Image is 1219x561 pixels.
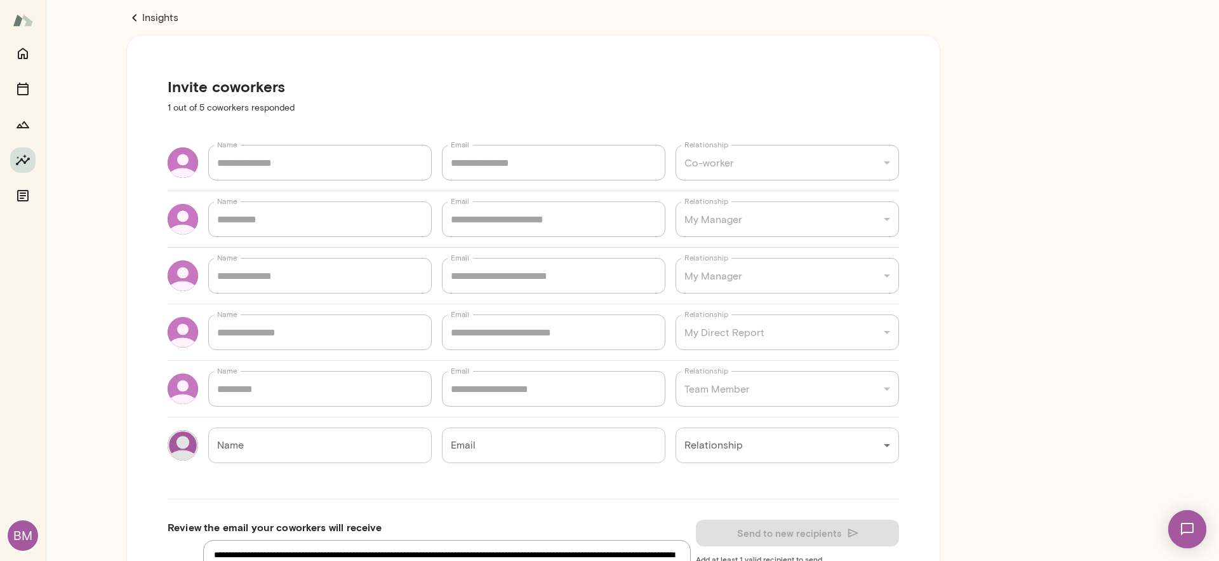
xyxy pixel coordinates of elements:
[684,365,728,376] label: Relationship
[217,309,237,320] label: Name
[451,196,469,206] label: Email
[168,520,691,535] h6: Review the email your coworkers will receive
[10,147,36,173] button: Insights
[676,314,899,350] div: My Direct Report
[13,8,33,32] img: Mento
[684,252,728,263] label: Relationship
[676,145,899,180] div: Co-worker
[451,309,469,320] label: Email
[10,41,36,66] button: Home
[217,365,237,376] label: Name
[127,10,940,25] a: Insights
[451,365,469,376] label: Email
[676,258,899,294] div: My Manager
[684,309,728,320] label: Relationship
[676,371,899,407] div: Team Member
[10,76,36,102] button: Sessions
[168,76,899,97] h5: Invite coworkers
[168,102,899,114] p: 1 out of 5 coworkers responded
[684,139,728,150] label: Relationship
[10,112,36,137] button: Growth Plan
[684,196,728,206] label: Relationship
[451,252,469,263] label: Email
[451,139,469,150] label: Email
[8,520,38,551] div: BM
[217,139,237,150] label: Name
[217,252,237,263] label: Name
[676,201,899,237] div: My Manager
[10,183,36,208] button: Documents
[217,196,237,206] label: Name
